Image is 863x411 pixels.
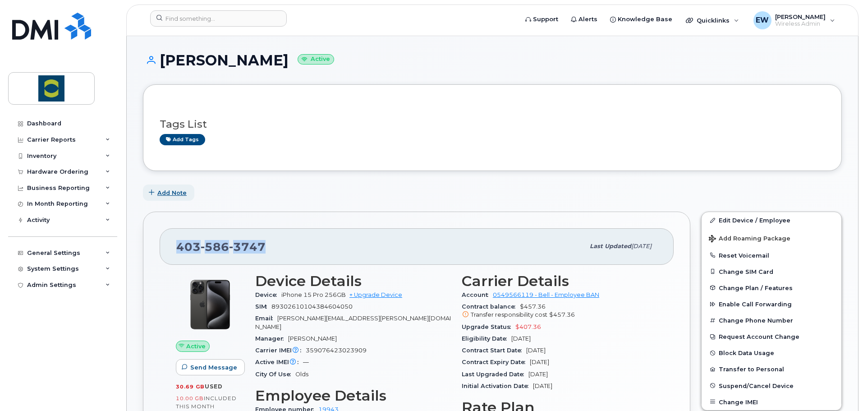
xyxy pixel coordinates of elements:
span: Olds [295,371,308,378]
h3: Carrier Details [462,273,657,289]
span: Manager [255,335,288,342]
button: Transfer to Personal [702,361,841,377]
h3: Device Details [255,273,451,289]
span: Contract Expiry Date [462,359,530,365]
span: used [205,383,223,390]
span: 89302610104384604050 [271,303,353,310]
span: [DATE] [530,359,549,365]
button: Add Roaming Package [702,229,841,247]
button: Reset Voicemail [702,247,841,263]
h3: Tags List [160,119,825,130]
span: Last Upgraded Date [462,371,528,378]
span: [PERSON_NAME][EMAIL_ADDRESS][PERSON_NAME][DOMAIN_NAME] [255,315,451,330]
span: Change Plan / Features [719,284,793,291]
h3: Employee Details [255,388,451,404]
span: Carrier IMEI [255,347,306,354]
span: Eligibility Date [462,335,511,342]
span: — [303,359,309,365]
span: 3747 [229,240,266,254]
span: [PERSON_NAME] [288,335,337,342]
button: Request Account Change [702,328,841,345]
span: 30.69 GB [176,383,205,390]
img: iPhone_15_Pro_Black.png [183,277,237,332]
span: Email [255,315,277,322]
span: [DATE] [511,335,531,342]
span: 586 [201,240,229,254]
span: Last updated [590,243,631,249]
span: Account [462,291,493,298]
span: Device [255,291,281,298]
span: Suspend/Cancel Device [719,382,794,389]
span: Contract balance [462,303,520,310]
span: Active IMEI [255,359,303,365]
span: 403 [176,240,266,254]
span: Send Message [190,363,237,372]
span: Transfer responsibility cost [471,311,547,318]
span: $457.36 [549,311,575,318]
button: Change Plan / Features [702,280,841,296]
span: Upgrade Status [462,323,515,330]
a: Add tags [160,134,205,145]
span: Add Note [157,189,187,197]
h1: [PERSON_NAME] [143,52,842,68]
span: [DATE] [528,371,548,378]
span: City Of Use [255,371,295,378]
span: Add Roaming Package [709,235,790,244]
span: Initial Activation Date [462,383,533,389]
a: Edit Device / Employee [702,212,841,228]
button: Add Note [143,185,194,201]
button: Send Message [176,359,245,375]
span: [DATE] [631,243,652,249]
button: Change IMEI [702,394,841,410]
span: Enable Call Forwarding [719,301,792,308]
a: 0549566119 - Bell - Employee BAN [493,291,599,298]
a: + Upgrade Device [349,291,402,298]
small: Active [298,54,334,65]
span: $457.36 [462,303,657,319]
span: iPhone 15 Pro 256GB [281,291,346,298]
span: 10.00 GB [176,395,204,402]
button: Enable Call Forwarding [702,296,841,312]
button: Block Data Usage [702,345,841,361]
span: Contract Start Date [462,347,526,354]
span: 359076423023909 [306,347,367,354]
span: SIM [255,303,271,310]
span: [DATE] [526,347,546,354]
span: included this month [176,395,237,410]
button: Change Phone Number [702,312,841,328]
button: Change SIM Card [702,263,841,280]
button: Suspend/Cancel Device [702,378,841,394]
span: $407.36 [515,323,541,330]
span: [DATE] [533,383,552,389]
span: Active [186,342,206,351]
